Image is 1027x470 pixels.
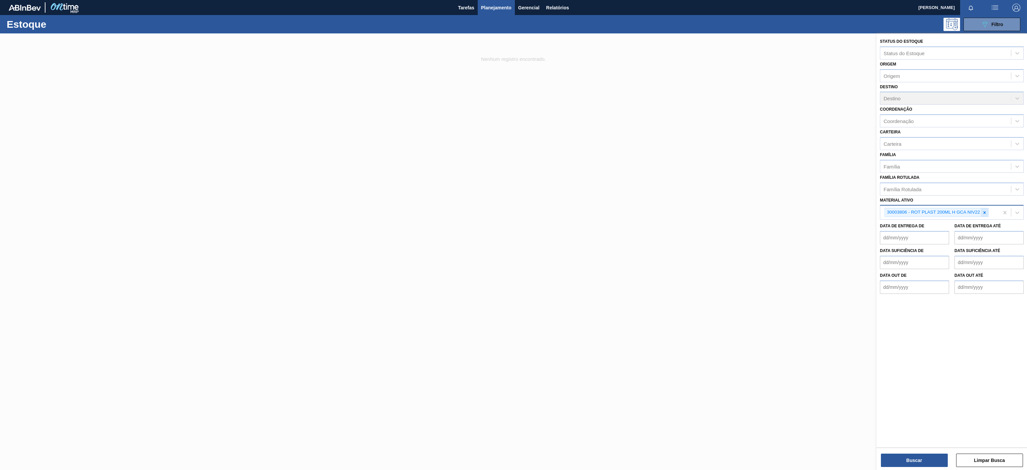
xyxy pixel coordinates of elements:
label: Data suficiência de [880,248,924,253]
div: Família Rotulada [884,186,921,192]
label: Data suficiência até [954,248,1000,253]
input: dd/mm/yyyy [954,256,1024,269]
input: dd/mm/yyyy [880,280,949,294]
span: Planejamento [481,4,511,12]
button: Filtro [963,18,1020,31]
h1: Estoque [7,20,113,28]
div: Origem [884,73,900,79]
span: Tarefas [458,4,474,12]
img: TNhmsLtSVTkK8tSr43FrP2fwEKptu5GPRR3wAAAABJRU5ErkJggg== [9,5,41,11]
label: Data de Entrega até [954,224,1001,228]
label: Família [880,152,896,157]
label: Data out até [954,273,983,278]
div: 30003806 - ROT PLAST 200ML H GCA NIV22 [885,208,981,217]
label: Material ativo [880,198,913,203]
label: Carteira [880,130,901,134]
div: Status do Estoque [884,50,925,56]
input: dd/mm/yyyy [880,256,949,269]
label: Origem [880,62,896,67]
label: Coordenação [880,107,912,112]
label: Família Rotulada [880,175,919,180]
span: Relatórios [546,4,569,12]
button: Notificações [960,3,982,12]
div: Coordenação [884,118,914,124]
input: dd/mm/yyyy [954,280,1024,294]
label: Data out de [880,273,907,278]
input: dd/mm/yyyy [954,231,1024,244]
label: Data de Entrega de [880,224,924,228]
label: Destino [880,85,898,89]
div: Família [884,163,900,169]
img: userActions [991,4,999,12]
span: Filtro [992,22,1003,27]
input: dd/mm/yyyy [880,231,949,244]
img: Logout [1012,4,1020,12]
label: Status do Estoque [880,39,923,44]
span: Gerencial [518,4,540,12]
div: Pogramando: nenhum usuário selecionado [943,18,960,31]
div: Carteira [884,141,901,146]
